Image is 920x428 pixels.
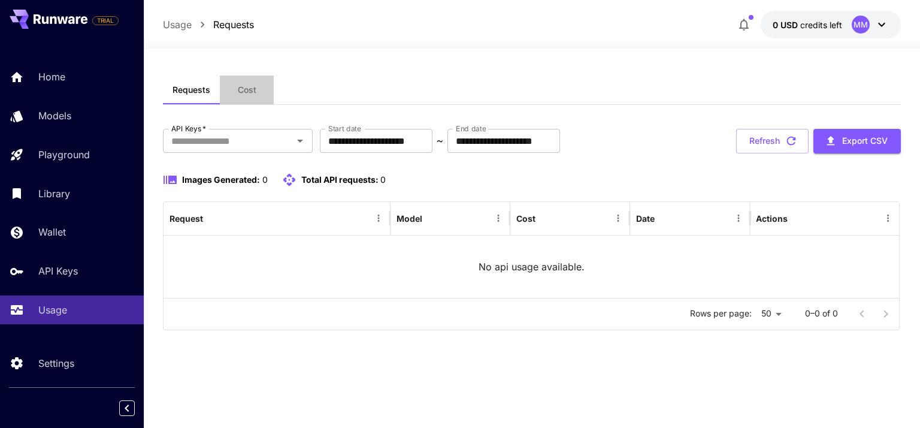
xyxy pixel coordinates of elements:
p: Wallet [38,225,66,239]
span: Total API requests: [301,174,379,185]
button: Menu [490,210,507,227]
button: Menu [879,210,896,227]
div: 50 [756,305,786,322]
div: Collapse sidebar [128,397,144,419]
span: TRIAL [93,16,118,25]
span: 0 USD [773,20,800,30]
div: Date [636,213,655,224]
span: credits left [800,20,842,30]
button: Open [292,132,308,149]
label: Start date [328,123,361,134]
p: Settings [38,356,74,370]
button: Sort [656,210,673,227]
button: $0.00MM [761,11,901,38]
span: Images Generated: [182,174,260,185]
button: Menu [730,210,747,227]
span: 0 [262,174,268,185]
button: Collapse sidebar [119,400,135,416]
span: 0 [380,174,386,185]
button: Sort [537,210,553,227]
span: Requests [172,85,210,95]
p: Library [38,186,70,201]
p: 0–0 of 0 [805,308,838,320]
span: Add your payment card to enable full platform functionality. [92,13,119,28]
p: Rows per page: [690,308,752,320]
div: MM [852,16,870,34]
label: End date [456,123,486,134]
p: No api usage available. [479,260,585,274]
label: API Keys [171,123,206,134]
button: Sort [423,210,440,227]
div: Model [397,213,422,224]
button: Refresh [736,129,809,153]
div: Cost [516,213,535,224]
p: Home [38,70,65,84]
p: ~ [437,134,443,148]
div: Actions [756,213,788,224]
button: Export CSV [813,129,901,153]
p: Usage [38,303,67,317]
button: Menu [370,210,387,227]
button: Menu [610,210,627,227]
button: Sort [204,210,221,227]
p: Playground [38,147,90,162]
span: Cost [238,85,256,95]
p: Models [38,108,71,123]
div: $0.00 [773,19,842,31]
div: Request [170,213,203,224]
a: Usage [163,17,192,32]
a: Requests [213,17,254,32]
p: API Keys [38,264,78,278]
nav: breadcrumb [163,17,254,32]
